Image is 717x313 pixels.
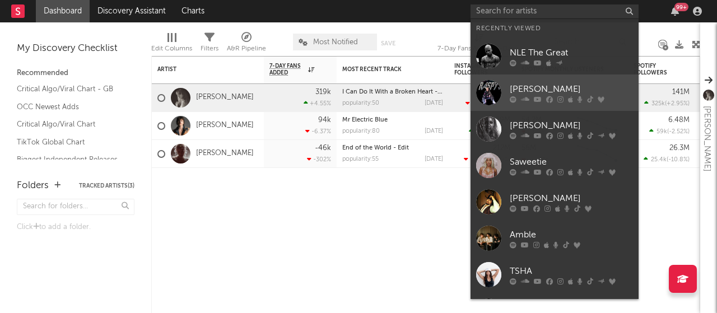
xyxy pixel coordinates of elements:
[315,144,331,152] div: -46k
[668,157,688,163] span: -10.8 %
[471,4,639,18] input: Search for artists
[672,88,690,96] div: 141M
[432,64,443,75] button: Filter by Most Recent Track
[79,183,134,189] button: Tracked Artists(3)
[657,129,667,135] span: 59k
[425,156,443,162] div: [DATE]
[342,117,443,123] div: Mr Electric Blue
[510,228,633,241] div: Amble
[151,42,192,55] div: Edit Columns
[471,74,639,111] a: [PERSON_NAME]
[471,147,639,184] a: Saweetie
[17,83,123,95] a: Critical Algo/Viral Chart - GB
[17,42,134,55] div: My Discovery Checklist
[425,100,443,106] div: [DATE]
[644,100,690,107] div: ( )
[667,101,688,107] span: +2.95 %
[247,64,258,75] button: Filter by Artist
[342,156,379,162] div: popularity: 55
[17,221,134,234] div: Click to add a folder.
[313,39,358,46] span: Most Notified
[196,149,254,158] a: [PERSON_NAME]
[651,101,665,107] span: 325k
[17,136,123,148] a: TikTok Global Chart
[201,28,218,60] div: Filters
[342,100,379,106] div: popularity: 50
[471,256,639,293] a: TSHA
[510,155,633,169] div: Saweetie
[437,28,522,60] div: 7-Day Fans Added (7-Day Fans Added)
[17,118,123,130] a: Critical Algo/Viral Chart
[437,42,522,55] div: 7-Day Fans Added (7-Day Fans Added)
[151,28,192,60] div: Edit Columns
[651,157,667,163] span: 25.4k
[510,119,633,132] div: [PERSON_NAME]
[674,3,688,11] div: 99 +
[157,66,241,73] div: Artist
[201,42,218,55] div: Filters
[17,101,123,113] a: OCC Newest Adds
[700,106,714,171] div: [PERSON_NAME]
[318,116,331,124] div: 94k
[471,111,639,147] a: [PERSON_NAME]
[669,144,690,152] div: 26.3M
[320,64,331,75] button: Filter by 7-Day Fans Added
[649,128,690,135] div: ( )
[471,38,639,74] a: NLE The Great
[476,22,633,35] div: Recently Viewed
[469,128,510,135] div: ( )
[510,46,633,59] div: NLE The Great
[315,88,331,96] div: 319k
[671,7,679,16] button: 99+
[464,156,510,163] div: ( )
[342,117,388,123] a: Mr Electric Blue
[381,40,395,46] button: Save
[465,100,510,107] div: ( )
[17,179,49,193] div: Folders
[307,156,331,163] div: -302 %
[425,128,443,134] div: [DATE]
[17,153,123,176] a: Biggest Independent Releases This Week
[342,145,443,151] div: End of the World - Edit
[342,89,508,95] a: I Can Do It With a Broken Heart - [PERSON_NAME] Remix
[342,66,426,73] div: Most Recent Track
[305,128,331,135] div: -6.37 %
[669,129,688,135] span: -2.52 %
[342,89,443,95] div: I Can Do It With a Broken Heart - Dombresky Remix
[227,28,266,60] div: A&R Pipeline
[227,42,266,55] div: A&R Pipeline
[17,67,134,80] div: Recommended
[634,63,673,76] div: Spotify Followers
[342,128,380,134] div: popularity: 80
[454,63,493,76] div: Instagram Followers
[17,199,134,215] input: Search for folders...
[304,100,331,107] div: +4.55 %
[471,220,639,256] a: Amble
[196,93,254,102] a: [PERSON_NAME]
[644,156,690,163] div: ( )
[668,116,690,124] div: 6.48M
[471,184,639,220] a: [PERSON_NAME]
[510,191,633,205] div: [PERSON_NAME]
[510,264,633,278] div: TSHA
[510,82,633,96] div: [PERSON_NAME]
[196,121,254,130] a: [PERSON_NAME]
[342,145,409,151] a: End of the World - Edit
[678,64,690,75] button: Filter by Spotify Followers
[269,63,305,76] span: 7-Day Fans Added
